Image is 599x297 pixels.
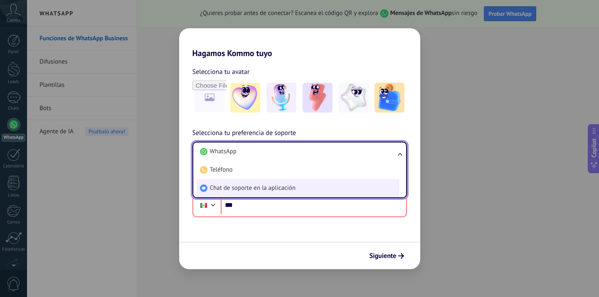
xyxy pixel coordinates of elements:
[366,249,408,263] button: Siguiente
[230,83,260,113] img: -1.jpeg
[196,196,212,214] div: Mexico: + 52
[339,83,369,113] img: -4.jpeg
[210,166,233,174] span: Teléfono
[303,83,333,113] img: -3.jpeg
[210,147,237,156] span: WhatsApp
[192,128,296,139] span: Selecciona tu preferencia de soporte
[192,66,250,77] span: Selecciona tu avatar
[375,83,404,113] img: -5.jpeg
[179,28,420,58] h2: Hagamos Kommo tuyo
[266,83,296,113] img: -2.jpeg
[210,184,296,192] span: Chat de soporte en la aplicación
[370,253,397,259] span: Siguiente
